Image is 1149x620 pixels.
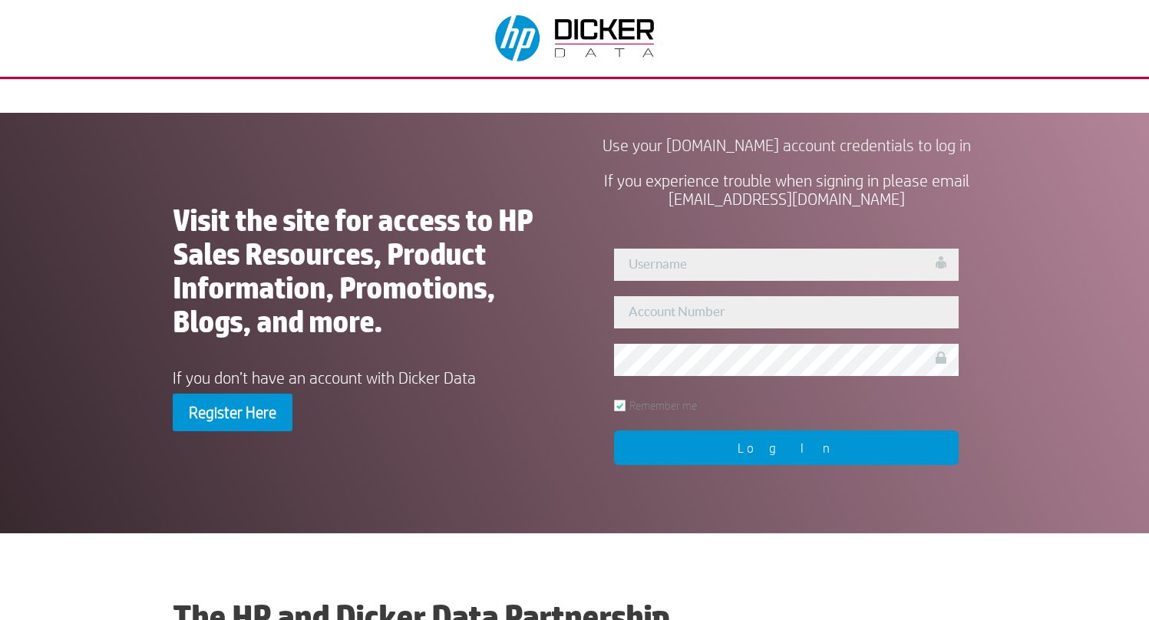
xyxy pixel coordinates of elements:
span: If you don’t have an account with Dicker Data [173,368,476,387]
span: Use your [DOMAIN_NAME] account credentials to log in [603,136,971,154]
input: Username [614,249,959,281]
img: Dicker Data & HP [486,8,667,69]
input: Log In [614,430,959,465]
span: If you experience trouble when signing in please email [EMAIL_ADDRESS][DOMAIN_NAME] [604,171,969,208]
label: Remember me [614,400,697,411]
h1: Visit the site for access to HP Sales Resources, Product Information, Promotions, Blogs, and more. [173,203,553,346]
input: Account Number [614,296,959,328]
a: Register Here [173,394,292,430]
